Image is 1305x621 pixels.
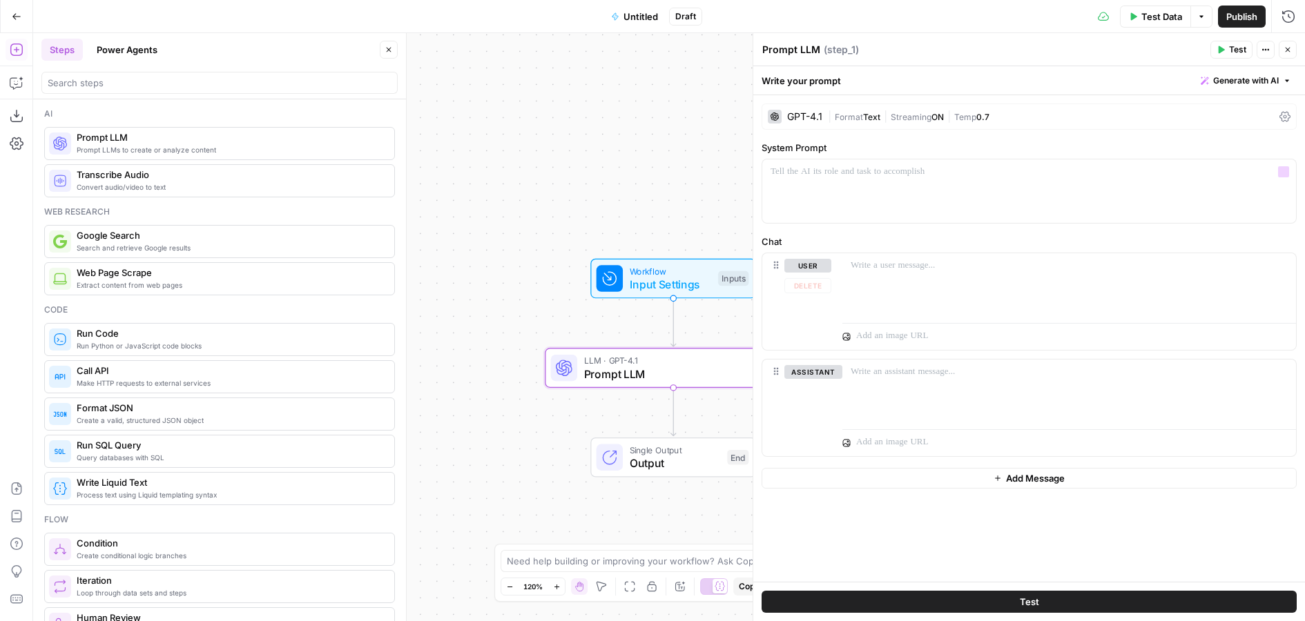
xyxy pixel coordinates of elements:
span: Add Message [1006,471,1065,485]
div: Write your prompt [753,66,1305,95]
span: Search and retrieve Google results [77,242,383,253]
span: Query databases with SQL [77,452,383,463]
span: Process text using Liquid templating syntax [77,489,383,500]
span: Format JSON [77,401,383,415]
span: Untitled [623,10,658,23]
g: Edge from start to step_1 [671,297,676,346]
span: | [828,109,835,123]
div: LLM · GPT-4.1Prompt LLMStep 1 [545,348,802,388]
span: Web Page Scrape [77,266,383,279]
span: Create a valid, structured JSON object [77,415,383,426]
span: Transcribe Audio [77,168,383,181]
span: Run Python or JavaScript code blocks [77,340,383,351]
span: Single Output [630,443,721,456]
span: Make HTTP requests to external services [77,377,383,388]
button: Power Agents [88,39,166,61]
div: Flow [44,513,395,526]
span: Run Code [77,326,383,340]
div: Single OutputOutputEnd [545,437,802,477]
span: Streaming [891,112,931,122]
span: | [944,109,954,123]
span: Convert audio/video to text [77,181,383,193]
span: Test [1020,595,1039,609]
span: Create conditional logic branches [77,550,383,561]
div: WorkflowInput SettingsInputs [545,259,802,299]
button: Publish [1218,6,1266,28]
span: Test Data [1141,10,1182,23]
textarea: Prompt LLM [762,43,820,57]
span: Generate with AI [1213,75,1279,87]
span: LLM · GPT-4.1 [584,354,758,367]
label: Chat [762,235,1297,248]
span: Prompt LLM [584,366,758,382]
button: Add Message [762,468,1297,489]
span: Prompt LLM [77,130,383,144]
span: Iteration [77,573,383,587]
span: Write Liquid Text [77,475,383,489]
span: ON [931,112,944,122]
span: Text [863,112,880,122]
label: System Prompt [762,141,1297,155]
input: Search steps [48,76,391,90]
span: Test [1229,43,1246,56]
div: GPT-4.1 [787,112,822,121]
div: assistant [762,359,831,456]
button: user [784,259,831,273]
span: Call API [77,364,383,377]
span: Input Settings [630,276,712,293]
span: Output [630,455,721,471]
span: ( step_1 ) [824,43,859,57]
span: Format [835,112,863,122]
span: Condition [77,536,383,550]
div: Web research [44,206,395,218]
button: Test Data [1120,6,1190,28]
span: Temp [954,112,976,122]
span: Run SQL Query [77,438,383,452]
span: Google Search [77,228,383,242]
div: Inputs [718,271,748,286]
span: Loop through data sets and steps [77,587,383,598]
button: Steps [41,39,83,61]
span: Extract content from web pages [77,279,383,290]
span: Prompt LLMs to create or analyze content [77,144,383,155]
g: Edge from step_1 to end [671,387,676,436]
span: | [880,109,891,123]
div: Ai [44,108,395,120]
button: Test [1210,41,1253,59]
button: Test [762,591,1297,613]
div: End [727,450,748,465]
span: Copy [739,580,760,593]
span: Publish [1226,10,1257,23]
button: Copy [733,578,765,595]
span: Workflow [630,264,712,277]
button: assistant [784,365,842,379]
span: 120% [523,581,543,592]
button: Generate with AI [1195,72,1297,90]
div: Code [44,304,395,316]
div: userDelete [762,253,831,350]
button: Untitled [603,6,666,28]
span: Draft [675,10,696,23]
span: 0.7 [976,112,989,122]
